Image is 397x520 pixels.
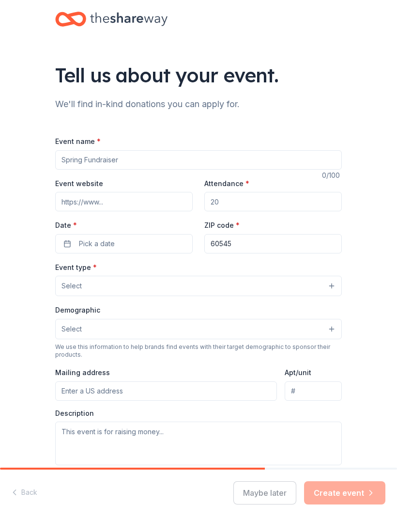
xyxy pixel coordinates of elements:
label: Event name [55,137,101,146]
label: Mailing address [55,368,110,378]
button: Pick a date [55,234,193,253]
input: # [285,381,342,401]
label: ZIP code [204,221,240,230]
input: https://www... [55,192,193,211]
input: Spring Fundraiser [55,150,342,170]
button: Select [55,276,342,296]
label: Event website [55,179,103,189]
label: Attendance [204,179,249,189]
div: 0 /100 [322,170,342,181]
label: Date [55,221,193,230]
input: 20 [204,192,342,211]
div: We use this information to help brands find events with their target demographic to sponsor their... [55,343,342,359]
label: Demographic [55,305,100,315]
label: Event type [55,263,97,272]
label: Description [55,409,94,418]
input: Enter a US address [55,381,277,401]
label: Apt/unit [285,368,311,378]
button: Select [55,319,342,339]
div: Tell us about your event. [55,62,342,89]
span: Select [61,323,82,335]
span: Select [61,280,82,292]
input: 12345 (U.S. only) [204,234,342,253]
span: Pick a date [79,238,115,250]
div: We'll find in-kind donations you can apply for. [55,96,342,112]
